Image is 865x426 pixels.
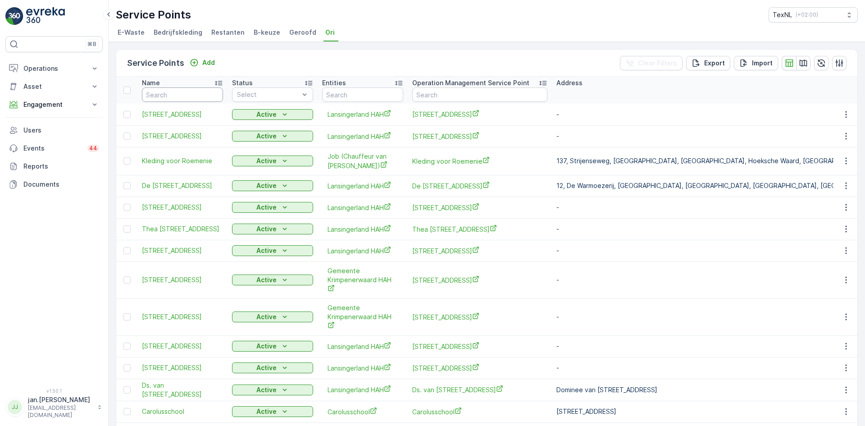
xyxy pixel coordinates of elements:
[142,363,223,372] span: [STREET_ADDRESS]
[322,78,346,87] p: Entities
[5,388,103,394] span: v 1.50.1
[123,111,131,118] div: Toggle Row Selected
[256,342,277,351] p: Active
[328,363,398,373] a: Lansingerland HAH
[769,7,858,23] button: TexNL(+02:00)
[328,203,398,212] span: Lansingerland HAH
[123,157,131,165] div: Toggle Row Selected
[232,385,313,395] button: Active
[232,275,313,285] button: Active
[232,341,313,352] button: Active
[256,312,277,321] p: Active
[123,182,131,189] div: Toggle Row Selected
[142,224,223,234] span: Thea [STREET_ADDRESS]
[142,132,223,141] span: [STREET_ADDRESS]
[752,59,773,68] p: Import
[686,56,730,70] button: Export
[412,312,547,322] span: [STREET_ADDRESS]
[412,385,547,394] a: Ds. van Couwenhovelaan 1, 2661HR te Bergschenhoek
[142,312,223,321] a: Groenplaats 8, 2924VT te Krimpen aan den IJssel
[256,224,277,234] p: Active
[328,224,398,234] a: Lansingerland HAH
[23,64,85,73] p: Operations
[412,181,547,191] a: De Warmoezerij 12, 2651ZX te Berkel en Rodenrijs
[232,245,313,256] button: Active
[142,407,223,416] a: Carolusschool
[232,362,313,373] button: Active
[328,152,398,170] span: Job (Chauffeur van [PERSON_NAME])
[5,139,103,157] a: Events44
[202,58,215,67] p: Add
[5,60,103,78] button: Operations
[142,275,223,284] a: Kerkweg 145, 2935LA te Ouderkerk aan den IJssel
[232,311,313,322] button: Active
[328,407,398,417] a: Carolusschool
[328,181,398,191] span: Lansingerland HAH
[5,96,103,114] button: Engagement
[256,181,277,190] p: Active
[328,303,398,331] span: Gemeente Krimpenerwaard HAH
[232,224,313,234] button: Active
[142,87,223,102] input: Search
[142,156,223,165] a: Kleding voor Roemenie
[123,276,131,284] div: Toggle Row Selected
[26,7,65,25] img: logo_light-DOdMpM7g.png
[23,144,82,153] p: Events
[142,181,223,190] span: De [STREET_ADDRESS]
[796,11,818,18] p: ( +02:00 )
[5,7,23,25] img: logo
[232,78,253,87] p: Status
[256,246,277,255] p: Active
[325,28,335,37] span: Ori
[289,28,316,37] span: Geroofd
[142,342,223,351] span: [STREET_ADDRESS]
[412,110,547,119] span: [STREET_ADDRESS]
[256,275,277,284] p: Active
[142,132,223,141] a: Parkstraat 71, 2652DJ te Berkel en Rodenrijs
[412,407,547,417] a: Carolusschool
[232,202,313,213] button: Active
[412,385,547,394] span: Ds. van [STREET_ADDRESS]
[142,246,223,255] a: Oostmeerlaan 272, 2652EX te Berkel en Rodenrijs
[620,56,683,70] button: Clear Filters
[123,247,131,254] div: Toggle Row Selected
[256,132,277,141] p: Active
[328,132,398,141] span: Lansingerland HAH
[412,181,547,191] span: De [STREET_ADDRESS]
[87,41,96,48] p: ⌘B
[412,110,547,119] a: Parkstraat 45, 2652DJ te Berkel en Rodenrijs
[154,28,202,37] span: Bedrijfskleding
[412,246,547,256] a: Oostmeerlaan 272, 2652EX te Berkel en Rodenrijs
[142,78,160,87] p: Name
[412,156,547,166] a: Kleding voor Roemenie
[5,78,103,96] button: Asset
[412,132,547,141] span: [STREET_ADDRESS]
[328,385,398,394] a: Lansingerland HAH
[328,246,398,256] a: Lansingerland HAH
[256,385,277,394] p: Active
[123,343,131,350] div: Toggle Row Selected
[23,126,99,135] p: Users
[556,78,583,87] p: Address
[186,57,219,68] button: Add
[256,203,277,212] p: Active
[256,156,277,165] p: Active
[118,28,145,37] span: E-Waste
[412,78,529,87] p: Operation Management Service Point
[142,181,223,190] a: De Warmoezerij 12, 2651ZX te Berkel en Rodenrijs
[322,87,403,102] input: Search
[328,342,398,351] a: Lansingerland HAH
[328,152,398,170] a: Job (Chauffeur van Pelt)
[123,225,131,233] div: Toggle Row Selected
[142,203,223,212] a: Van der Leurstraat 1, 2662HB te Bergschenhoek
[328,110,398,119] a: Lansingerland HAH
[5,395,103,419] button: JJjan.[PERSON_NAME][EMAIL_ADDRESS][DOMAIN_NAME]
[232,156,313,166] button: Active
[23,180,99,189] p: Documents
